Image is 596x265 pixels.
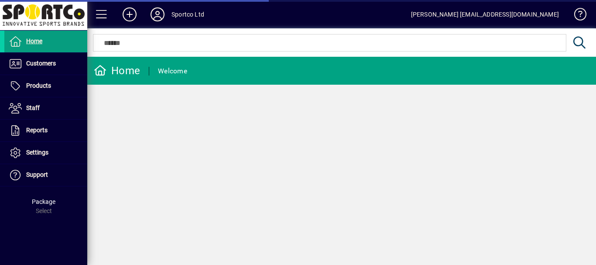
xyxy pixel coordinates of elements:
[144,7,171,22] button: Profile
[4,97,87,119] a: Staff
[4,53,87,75] a: Customers
[26,127,48,134] span: Reports
[4,120,87,141] a: Reports
[4,142,87,164] a: Settings
[4,164,87,186] a: Support
[26,171,48,178] span: Support
[568,2,585,30] a: Knowledge Base
[171,7,204,21] div: Sportco Ltd
[4,75,87,97] a: Products
[158,64,187,78] div: Welcome
[26,149,48,156] span: Settings
[26,82,51,89] span: Products
[116,7,144,22] button: Add
[26,38,42,45] span: Home
[411,7,559,21] div: [PERSON_NAME] [EMAIL_ADDRESS][DOMAIN_NAME]
[26,104,40,111] span: Staff
[32,198,55,205] span: Package
[94,64,140,78] div: Home
[26,60,56,67] span: Customers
